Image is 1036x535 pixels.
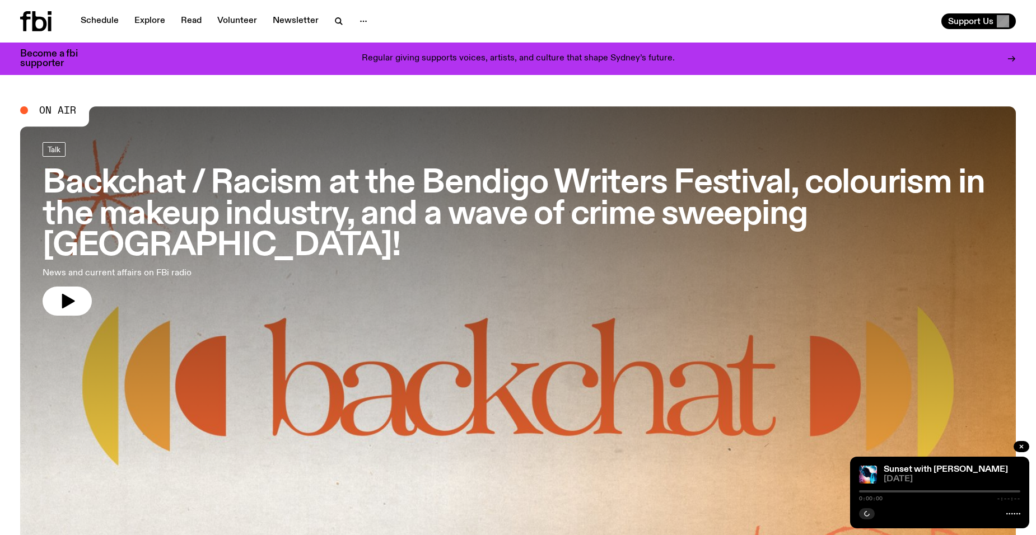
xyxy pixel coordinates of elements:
h3: Become a fbi supporter [20,49,92,68]
p: News and current affairs on FBi radio [43,266,329,280]
a: Sunset with [PERSON_NAME] [884,465,1008,474]
a: Schedule [74,13,125,29]
a: Newsletter [266,13,325,29]
span: [DATE] [884,475,1020,484]
a: Backchat / Racism at the Bendigo Writers Festival, colourism in the makeup industry, and a wave o... [43,142,993,315]
h3: Backchat / Racism at the Bendigo Writers Festival, colourism in the makeup industry, and a wave o... [43,168,993,261]
a: Explore [128,13,172,29]
a: Volunteer [211,13,264,29]
span: -:--:-- [997,496,1020,501]
span: Support Us [948,16,993,26]
button: Support Us [941,13,1016,29]
span: Talk [48,145,60,153]
a: Read [174,13,208,29]
span: 0:00:00 [859,496,883,501]
span: On Air [39,105,76,115]
img: Simon Caldwell stands side on, looking downwards. He has headphones on. Behind him is a brightly ... [859,466,877,484]
a: Talk [43,142,66,157]
p: Regular giving supports voices, artists, and culture that shape Sydney’s future. [362,54,675,64]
